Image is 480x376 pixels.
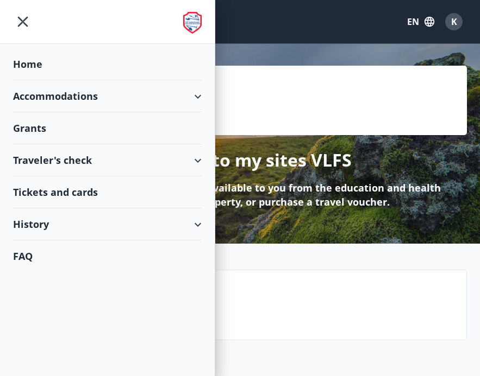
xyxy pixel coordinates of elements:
div: FAQ [13,240,202,272]
button: K [441,9,467,35]
img: union_logo [183,12,202,34]
button: menu [13,12,33,31]
p: FAQ [93,297,458,316]
div: Traveler's check [13,144,202,176]
div: Grants [13,112,202,144]
div: History [13,208,202,240]
div: Accommodations [13,80,202,112]
button: EN [403,12,439,31]
div: Tickets and cards [13,176,202,208]
div: Home [13,48,202,80]
span: K [451,16,457,28]
p: Here you can apply for the grants available to you from the education and health funds, book a ho... [30,181,450,209]
p: Welcome to my sites VLFS [129,148,352,172]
